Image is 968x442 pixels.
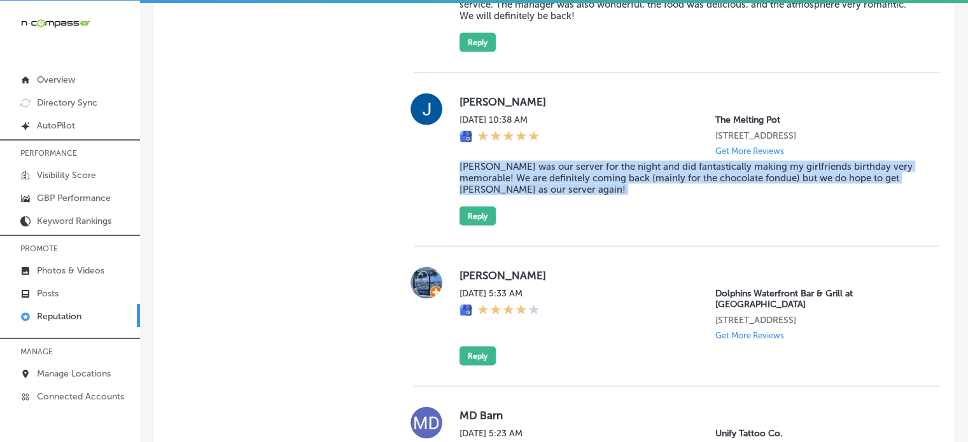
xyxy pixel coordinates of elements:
button: Reply [459,347,496,366]
p: 2230 Town Center Ave Ste 101 [715,130,919,141]
p: The Melting Pot [715,114,919,125]
p: Photos & Videos [37,265,104,276]
p: Visibility Score [37,170,96,181]
blockquote: [PERSON_NAME] was our server for the night and did fantastically making my girlfriends birthday v... [459,161,919,195]
p: Unify Tattoo Co. [715,428,919,439]
label: MD Barn [459,409,919,422]
p: AutoPilot [37,120,75,131]
p: Reputation [37,311,81,322]
p: 310 Lagoon Way [715,315,919,326]
p: Connected Accounts [37,391,124,402]
p: Dolphins Waterfront Bar & Grill at Cape Crossing [715,288,919,310]
p: Get More Reviews [715,146,784,156]
p: Manage Locations [37,368,111,379]
p: Get More Reviews [715,331,784,340]
p: GBP Performance [37,193,111,204]
label: [DATE] 5:33 AM [459,288,540,299]
label: [DATE] 5:23 AM [459,428,540,439]
div: 4 Stars [477,304,540,318]
button: Reply [459,33,496,52]
p: Posts [37,288,59,299]
label: [PERSON_NAME] [459,269,919,282]
p: Directory Sync [37,97,97,108]
label: [PERSON_NAME] [459,95,919,108]
div: 5 Stars [477,130,540,144]
p: Overview [37,74,75,85]
button: Reply [459,207,496,226]
img: 660ab0bf-5cc7-4cb8-ba1c-48b5ae0f18e60NCTV_CLogo_TV_Black_-500x88.png [20,17,90,29]
label: [DATE] 10:38 AM [459,114,540,125]
p: Keyword Rankings [37,216,111,226]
